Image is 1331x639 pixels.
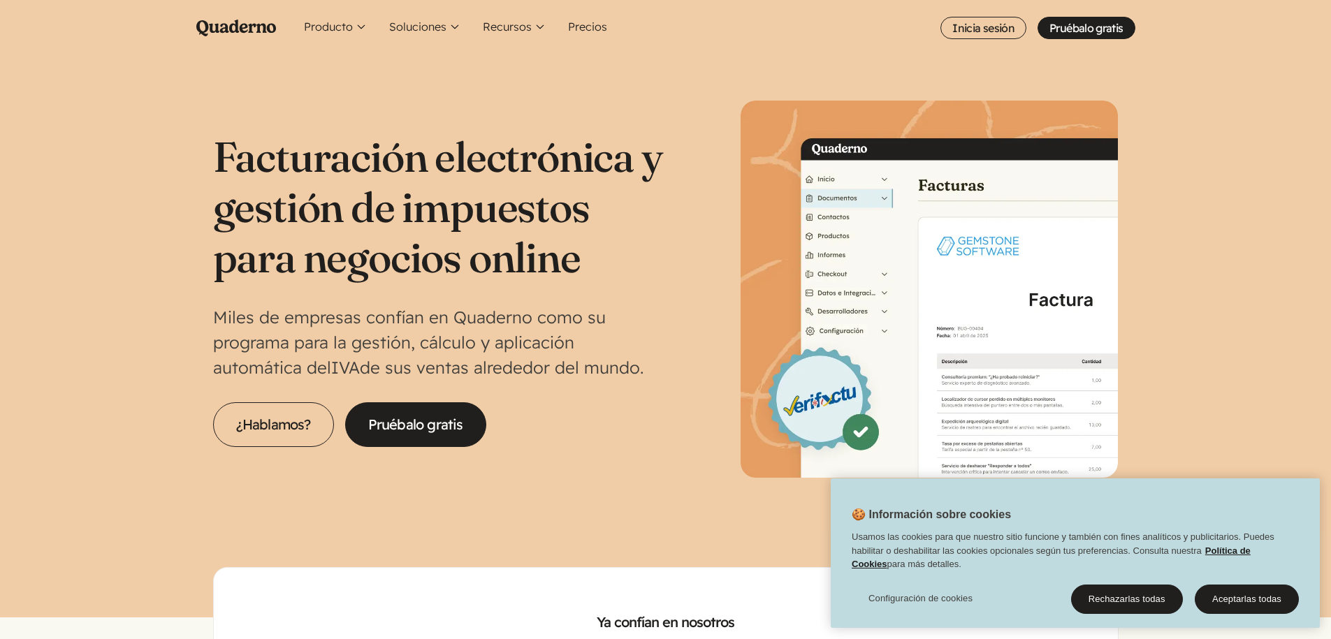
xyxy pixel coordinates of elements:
button: Configuración de cookies [852,585,989,612]
div: 🍪 Información sobre cookies [831,478,1320,628]
button: Rechazarlas todas [1071,585,1183,614]
p: Miles de empresas confían en Quaderno como su programa para la gestión, cálculo y aplicación auto... [213,304,666,380]
h2: 🍪 Información sobre cookies [831,506,1011,530]
a: Pruébalo gratis [1038,17,1135,39]
button: Aceptarlas todas [1195,585,1299,614]
a: ¿Hablamos? [213,402,334,447]
a: Inicia sesión [940,17,1026,39]
a: Pruébalo gratis [345,402,486,447]
a: Política de Cookies [852,545,1251,569]
h2: Ya confían en nosotros [236,612,1096,632]
h1: Facturación electrónica y gestión de impuestos para negocios online [213,131,666,282]
div: Usamos las cookies para que nuestro sitio funcione y también con fines analíticos y publicitarios... [831,530,1320,578]
abbr: Impuesto sobre el Valor Añadido [331,357,360,378]
div: Cookie banner [831,478,1320,628]
img: Interfaz de Quaderno mostrando la página Factura con el distintivo Verifactu [741,101,1118,478]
